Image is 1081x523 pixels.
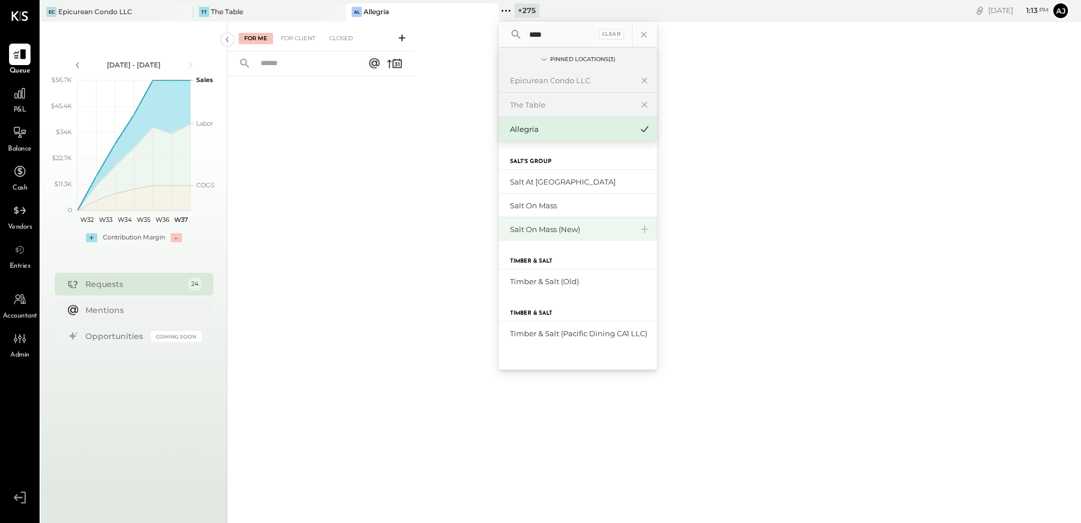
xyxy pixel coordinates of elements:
[12,183,27,194] span: Cash
[1,289,39,321] a: Accountant
[199,7,209,17] div: TT
[1,200,39,233] a: Vendors
[8,222,32,233] span: Vendors
[155,216,169,224] text: W36
[364,7,389,16] div: Allegria
[514,3,539,18] div: + 275
[1,122,39,155] a: Balance
[211,7,243,16] div: The Table
[510,75,632,86] div: Epicurean Condo LLC
[1,44,39,76] a: Queue
[86,60,182,70] div: [DATE] - [DATE]
[54,180,72,188] text: $11.3K
[550,55,615,63] div: Pinned Locations ( 3 )
[51,76,72,84] text: $56.7K
[1,161,39,194] a: Cash
[1,239,39,272] a: Entries
[510,310,552,318] label: Timber & Salt
[510,200,651,211] div: Salt on Mass
[323,33,358,44] div: Closed
[52,154,72,162] text: $22.7K
[1052,2,1070,20] button: Aj
[151,331,202,342] div: Coming Soon
[974,5,985,16] div: copy link
[171,233,182,242] div: -
[85,305,196,316] div: Mentions
[103,233,165,242] div: Contribution Margin
[10,261,31,272] span: Entries
[239,33,273,44] div: For Me
[10,350,29,361] span: Admin
[85,331,145,342] div: Opportunities
[51,102,72,110] text: $45.4K
[510,276,651,287] div: Timber & Salt (Old)
[275,33,321,44] div: For Client
[196,76,213,84] text: Sales
[3,311,37,321] span: Accountant
[68,206,72,214] text: 0
[510,328,651,339] div: Timber & Salt (Pacific Dining CA1 LLC)
[14,105,27,115] span: P&L
[85,278,183,290] div: Requests
[10,66,31,76] span: Queue
[196,119,213,127] text: Labor
[46,7,57,17] div: EC
[174,216,188,224] text: W37
[510,258,552,265] label: Timber & Salt
[80,216,93,224] text: W32
[510,100,632,110] div: The Table
[117,216,132,224] text: W34
[86,233,97,242] div: +
[510,124,632,135] div: Allegria
[510,158,551,166] label: Salt's Group
[188,277,202,291] div: 24
[510,177,651,187] div: Salt at [GEOGRAPHIC_DATA]
[1,83,39,115] a: P&L
[196,181,215,189] text: COGS
[58,7,132,16] div: Epicurean Condo LLC
[1,328,39,361] a: Admin
[99,216,113,224] text: W33
[988,5,1049,16] div: [DATE]
[136,216,150,224] text: W35
[56,128,72,136] text: $34K
[352,7,362,17] div: Al
[599,29,625,40] div: Clear
[8,144,32,155] span: Balance
[510,224,632,235] div: Salt On Mass (New)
